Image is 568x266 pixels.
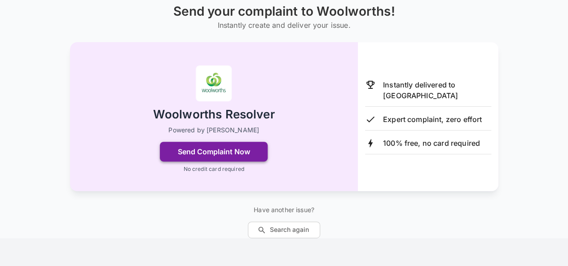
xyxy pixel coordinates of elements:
[173,19,395,31] h6: Instantly create and deliver your issue.
[160,142,268,161] button: Send Complaint Now
[383,114,482,125] p: Expert complaint, zero effort
[168,126,259,135] p: Powered by [PERSON_NAME]
[248,222,320,238] button: Search again
[153,107,275,122] h2: Woolworths Resolver
[383,79,491,101] p: Instantly delivered to [GEOGRAPHIC_DATA]
[383,138,480,148] p: 100% free, no card required
[173,4,395,19] h1: Send your complaint to Woolworths!
[196,65,232,101] img: Woolworths
[183,165,244,173] p: No credit card required
[248,205,320,214] p: Have another issue?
